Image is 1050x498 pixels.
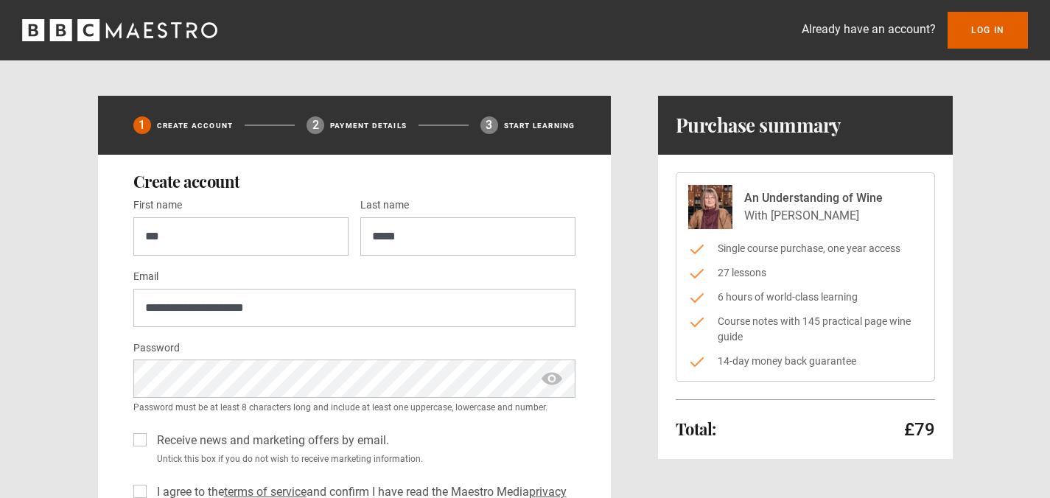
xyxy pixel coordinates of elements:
[133,197,182,214] label: First name
[676,420,716,438] h2: Total:
[688,265,923,281] li: 27 lessons
[133,172,575,190] h2: Create account
[133,340,180,357] label: Password
[688,290,923,305] li: 6 hours of world-class learning
[676,113,841,137] h1: Purchase summary
[802,21,936,38] p: Already have an account?
[540,360,564,398] span: show password
[744,189,883,207] p: An Understanding of Wine
[688,314,923,345] li: Course notes with 145 practical page wine guide
[904,418,935,441] p: £79
[504,120,575,131] p: Start learning
[307,116,324,134] div: 2
[948,12,1028,49] a: Log In
[480,116,498,134] div: 3
[688,241,923,256] li: Single course purchase, one year access
[151,452,575,466] small: Untick this box if you do not wish to receive marketing information.
[133,401,575,414] small: Password must be at least 8 characters long and include at least one uppercase, lowercase and num...
[133,116,151,134] div: 1
[330,120,407,131] p: Payment details
[688,354,923,369] li: 14-day money back guarantee
[22,19,217,41] svg: BBC Maestro
[157,120,234,131] p: Create Account
[151,432,389,449] label: Receive news and marketing offers by email.
[133,268,158,286] label: Email
[744,207,883,225] p: With [PERSON_NAME]
[360,197,409,214] label: Last name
